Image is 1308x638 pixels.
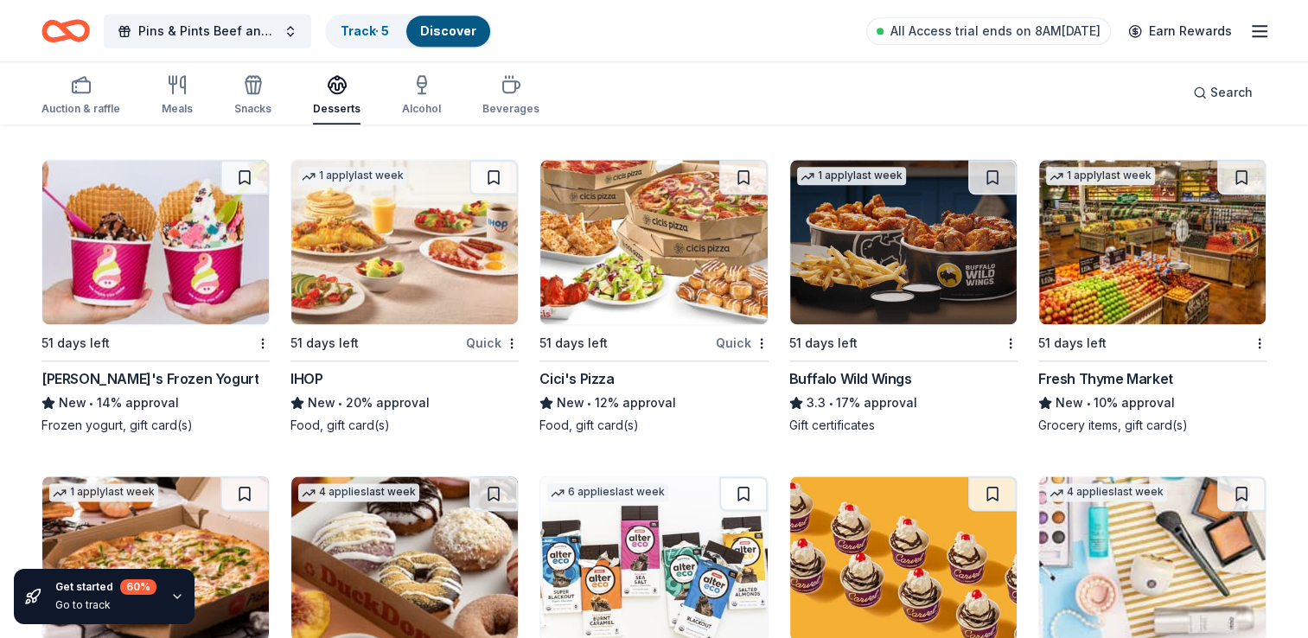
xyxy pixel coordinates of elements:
[539,392,768,413] div: 12% approval
[41,333,110,354] div: 51 days left
[290,392,519,413] div: 20% approval
[539,159,768,434] a: Image for Cici's Pizza51 days leftQuickCici's PizzaNew•12% approvalFood, gift card(s)
[1038,392,1267,413] div: 10% approval
[789,333,858,354] div: 51 days left
[49,483,158,501] div: 1 apply last week
[1179,75,1267,110] button: Search
[789,368,912,389] div: Buffalo Wild Wings
[1038,333,1107,354] div: 51 days left
[339,396,343,410] span: •
[234,102,271,116] div: Snacks
[1038,368,1173,389] div: Fresh Thyme Market
[1039,160,1266,324] img: Image for Fresh Thyme Market
[557,392,584,413] span: New
[138,21,277,41] span: Pins & Pints Beef and Beer
[1038,417,1267,434] div: Grocery items, gift card(s)
[104,14,311,48] button: Pins & Pints Beef and Beer
[866,17,1111,45] a: All Access trial ends on 8AM[DATE]
[290,333,359,354] div: 51 days left
[41,10,90,51] a: Home
[298,483,419,501] div: 4 applies last week
[789,417,1018,434] div: Gift certificates
[539,333,608,354] div: 51 days left
[466,332,519,354] div: Quick
[55,579,156,595] div: Get started
[290,159,519,434] a: Image for IHOP1 applylast week51 days leftQuickIHOPNew•20% approvalFood, gift card(s)
[420,23,476,38] a: Discover
[41,368,258,389] div: [PERSON_NAME]'s Frozen Yogurt
[547,483,668,501] div: 6 applies last week
[298,167,407,185] div: 1 apply last week
[291,160,518,324] img: Image for IHOP
[789,159,1018,434] a: Image for Buffalo Wild Wings1 applylast week51 days leftBuffalo Wild Wings3.3•17% approvalGift ce...
[1118,16,1242,47] a: Earn Rewards
[341,23,389,38] a: Track· 5
[41,392,270,413] div: 14% approval
[797,167,906,185] div: 1 apply last week
[325,14,492,48] button: Track· 5Discover
[1046,167,1155,185] div: 1 apply last week
[1046,483,1167,501] div: 4 applies last week
[162,102,193,116] div: Meals
[42,160,269,324] img: Image for Menchie's Frozen Yogurt
[716,332,769,354] div: Quick
[41,67,120,124] button: Auction & raffle
[540,160,767,324] img: Image for Cici's Pizza
[55,598,156,612] div: Go to track
[41,102,120,116] div: Auction & raffle
[828,396,833,410] span: •
[482,67,539,124] button: Beverages
[482,102,539,116] div: Beverages
[313,67,360,124] button: Desserts
[1210,82,1253,103] span: Search
[807,392,826,413] span: 3.3
[59,392,86,413] span: New
[402,102,441,116] div: Alcohol
[120,579,156,595] div: 60 %
[588,396,592,410] span: •
[89,396,93,410] span: •
[162,67,193,124] button: Meals
[41,159,270,434] a: Image for Menchie's Frozen Yogurt51 days left[PERSON_NAME]'s Frozen YogurtNew•14% approvalFrozen ...
[313,102,360,116] div: Desserts
[1056,392,1083,413] span: New
[308,392,335,413] span: New
[890,21,1101,41] span: All Access trial ends on 8AM[DATE]
[789,392,1018,413] div: 17% approval
[402,67,441,124] button: Alcohol
[290,417,519,434] div: Food, gift card(s)
[234,67,271,124] button: Snacks
[539,417,768,434] div: Food, gift card(s)
[1086,396,1090,410] span: •
[539,368,614,389] div: Cici's Pizza
[1038,159,1267,434] a: Image for Fresh Thyme Market1 applylast week51 days leftFresh Thyme MarketNew•10% approvalGrocery...
[41,417,270,434] div: Frozen yogurt, gift card(s)
[290,368,322,389] div: IHOP
[790,160,1017,324] img: Image for Buffalo Wild Wings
